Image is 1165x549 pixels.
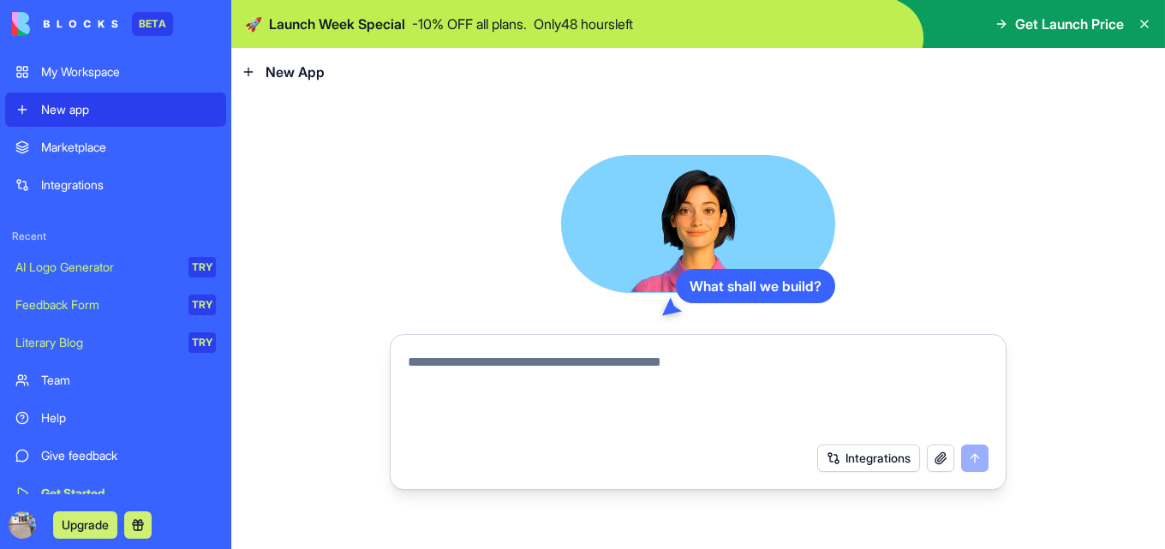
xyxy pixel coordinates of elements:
div: TRY [188,332,216,353]
a: My Workspace [5,55,226,89]
a: Give feedback [5,439,226,473]
a: Team [5,363,226,397]
div: Marketplace [41,139,216,156]
span: Get Launch Price [1015,14,1124,34]
p: Only 48 hours left [534,14,633,34]
div: Integrations [41,176,216,194]
div: My Workspace [41,63,216,81]
a: Upgrade [53,516,117,533]
img: logo [12,12,118,36]
div: TRY [188,295,216,315]
div: Feedback Form [15,296,176,313]
div: Get Started [41,485,216,502]
span: New App [266,62,325,82]
span: Recent [5,230,226,243]
a: BETA [12,12,173,36]
span: 🚀 [245,14,262,34]
span: Launch Week Special [269,14,405,34]
div: AI Logo Generator [15,259,176,276]
div: BETA [132,12,173,36]
button: Integrations [817,445,920,472]
div: TRY [188,257,216,277]
div: What shall we build? [676,269,835,303]
div: New app [41,101,216,118]
a: Marketplace [5,130,226,164]
a: Feedback FormTRY [5,288,226,322]
div: Give feedback [41,447,216,464]
p: - 10 % OFF all plans. [412,14,527,34]
div: Help [41,409,216,427]
button: Upgrade [53,511,117,539]
a: AI Logo GeneratorTRY [5,250,226,284]
a: Get Started [5,476,226,510]
a: Integrations [5,168,226,202]
div: Literary Blog [15,334,176,351]
div: Team [41,372,216,389]
a: Help [5,401,226,435]
img: ACg8ocIQ4146wMG4BkzgtBITJvSkIlB7MIlxrosJvPIKlEmrrVrmEo6a=s96-c [9,511,36,539]
a: Literary BlogTRY [5,325,226,360]
a: New app [5,92,226,127]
